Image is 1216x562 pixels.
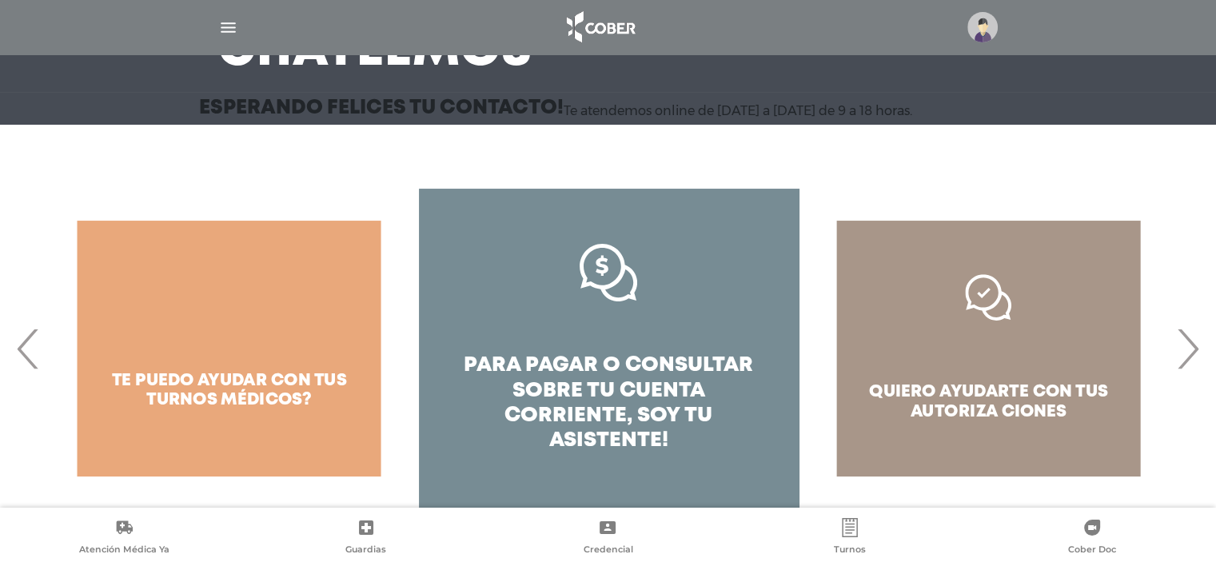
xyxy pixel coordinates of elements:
span: Credencial [583,544,632,558]
a: Guardias [245,518,488,559]
img: Cober_menu-lines-white.svg [218,18,238,38]
span: Previous [13,305,44,392]
p: Te atendemos online de [DATE] a [DATE] de 9 a 18 horas. [564,103,912,118]
img: logo_cober_home-white.png [558,8,642,46]
span: pagar o consultar sobre tu cuenta corriente, [504,356,753,424]
span: para [464,356,520,375]
a: Cober Doc [971,518,1213,559]
h3: Chateemos [218,31,532,73]
a: para pagar o consultar sobre tu cuenta corriente, soy tu asistente! [419,189,799,508]
a: Turnos [729,518,971,559]
img: profile-placeholder.svg [967,12,998,42]
a: Atención Médica Ya [3,518,245,559]
span: Atención Médica Ya [79,544,169,558]
span: Next [1172,305,1203,392]
span: Guardias [345,544,386,558]
span: Cober Doc [1068,544,1116,558]
span: Turnos [834,544,866,558]
h3: Esperando felices tu contacto! [199,98,564,118]
a: Credencial [487,518,729,559]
